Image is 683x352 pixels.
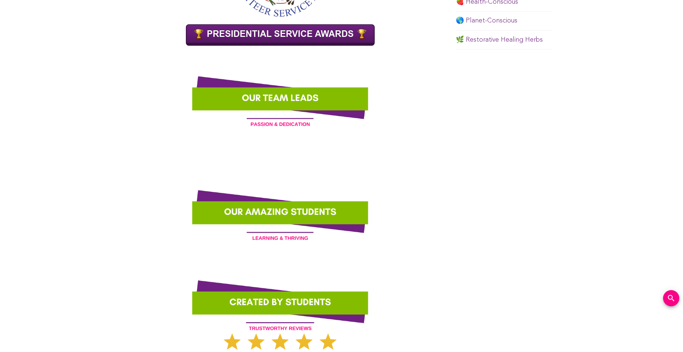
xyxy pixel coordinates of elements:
[646,317,683,352] iframe: Chat Widget
[131,277,429,352] img: Dream-Team-Team-Stand-Up-Loyal-Students-Trustworthy-Reviews-Assuaged
[456,36,543,43] a: 🌿 Restorative Healing Herbs
[186,24,375,46] img: PRESIDENTIAL SERVICE AWARDS
[131,174,429,249] img: Dream-Team-Team-Students-Title-Banner-Assuaged
[131,60,429,135] img: Dream-Team-Team-Leaders-Title-Banner-Assuaged
[456,17,517,24] a: 🌎 Planet-Conscious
